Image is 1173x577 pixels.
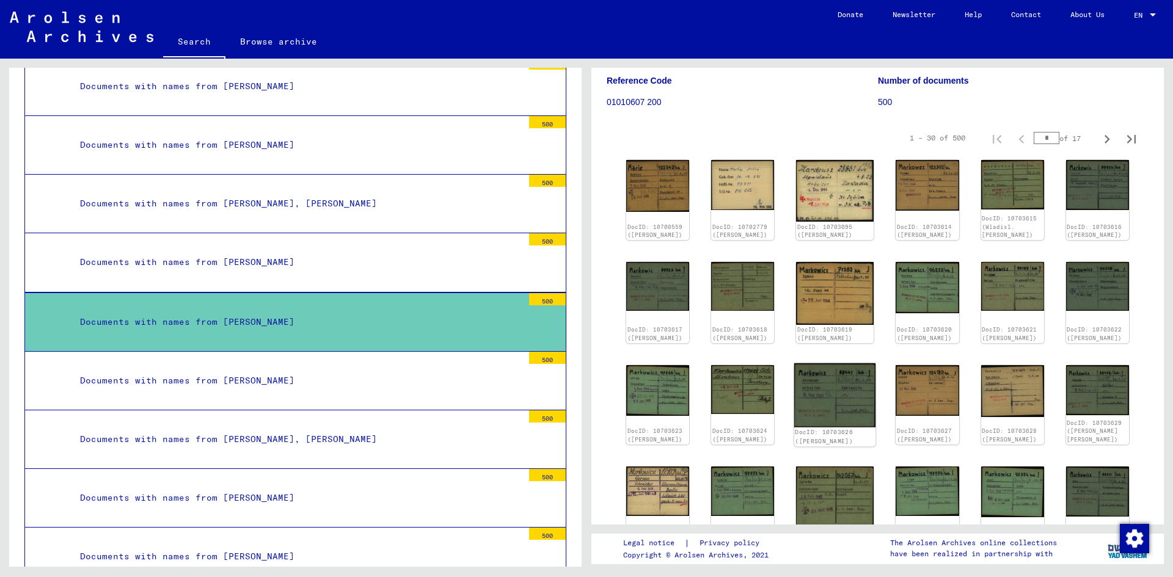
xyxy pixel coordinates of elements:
p: have been realized in partnership with [890,548,1057,559]
a: Search [163,27,225,59]
div: Documents with names from [PERSON_NAME] [71,133,523,157]
p: 01010607 200 [607,96,877,109]
a: DocID: 10703615 (Wladisl. [PERSON_NAME]) [982,215,1037,238]
a: DocID: 10703628 ([PERSON_NAME]) [982,427,1037,443]
a: DocID: 10703624 ([PERSON_NAME]) [712,427,767,443]
p: The Arolsen Archives online collections [890,537,1057,548]
img: 001.jpg [711,262,774,311]
a: Browse archive [225,27,332,56]
a: DocID: 10703614 ([PERSON_NAME]) [897,223,952,239]
div: Documents with names from [PERSON_NAME] [71,545,523,568]
a: DocID: 10703626 ([PERSON_NAME]) [795,429,853,445]
div: 500 [529,528,566,540]
img: 001.jpg [796,466,874,526]
img: 001.jpg [1066,466,1129,517]
img: 001.jpg [796,262,874,324]
img: 001.jpg [981,466,1044,517]
button: Next page [1095,126,1119,150]
a: Privacy policy [690,537,774,550]
img: 001.jpg [896,160,959,211]
div: 500 [529,233,566,245]
img: yv_logo.png [1105,533,1151,564]
a: DocID: 10703622 ([PERSON_NAME]) [1067,326,1122,341]
a: DocID: 10703619 ([PERSON_NAME]) [797,326,852,341]
a: DocID: 10703623 ([PERSON_NAME]) [627,427,682,443]
div: of 17 [1034,132,1095,144]
div: Documents with names from [PERSON_NAME], [PERSON_NAME] [71,192,523,216]
div: 500 [529,57,566,70]
img: 001.jpg [981,160,1044,209]
img: 001.jpg [1066,262,1129,311]
mat-select-trigger: EN [1134,10,1142,20]
div: | [623,537,774,550]
p: 500 [878,96,1149,109]
button: Previous page [1009,126,1034,150]
a: DocID: 10703095 ([PERSON_NAME]) [797,223,852,239]
div: Documents with names from [PERSON_NAME] [71,486,523,510]
img: 001.jpg [981,262,1044,310]
div: 500 [529,469,566,481]
a: DocID: 10703620 ([PERSON_NAME]) [897,326,952,341]
div: Documents with names from [PERSON_NAME], [PERSON_NAME] [71,427,523,451]
img: 001.jpg [896,262,959,313]
a: DocID: 10703617 ([PERSON_NAME]) [627,326,682,341]
div: 500 [529,175,566,187]
a: DocID: 10702779 ([PERSON_NAME]) [712,223,767,239]
img: 001.jpg [711,365,774,414]
a: DocID: 10700559 ([PERSON_NAME]) [627,223,682,239]
img: 001.jpg [626,160,689,212]
a: DocID: 10703618 ([PERSON_NAME]) [712,326,767,341]
img: 001.jpg [626,365,689,416]
img: 001.jpg [626,262,689,311]
b: Number of documents [878,76,969,85]
div: 500 [529,293,566,305]
img: 001.jpg [711,466,774,516]
a: Legal notice [623,537,684,550]
div: Documents with names from [PERSON_NAME] [71,74,523,98]
img: 001.jpg [896,365,959,416]
img: 001.jpg [981,365,1044,417]
div: 500 [529,352,566,364]
img: 001.jpg [796,160,874,222]
a: DocID: 10703627 ([PERSON_NAME]) [897,427,952,443]
b: Reference Code [607,76,672,85]
a: DocID: 10703616 ([PERSON_NAME]) [1067,223,1122,239]
img: 001.jpg [896,466,959,516]
div: Documents with names from [PERSON_NAME] [71,369,523,393]
img: 001.jpg [626,466,689,516]
img: 001.jpg [794,363,876,427]
button: First page [985,126,1009,150]
div: 1 – 30 of 500 [910,132,965,143]
p: Copyright © Arolsen Archives, 2021 [623,550,774,561]
img: Arolsen_neg.svg [10,12,153,42]
img: 001.jpg [1066,160,1129,210]
a: DocID: 10703621 ([PERSON_NAME]) [982,326,1037,341]
a: DocID: 10703629 ([PERSON_NAME] [PERSON_NAME]) [1067,419,1122,443]
img: Zmienić zgodę [1120,524,1149,553]
div: Documents with names from [PERSON_NAME] [71,310,523,334]
div: Documents with names from [PERSON_NAME] [71,250,523,274]
div: 500 [529,116,566,128]
img: 001.jpg [711,160,774,210]
button: Last page [1119,126,1144,150]
div: Zmienić zgodę [1119,523,1149,553]
div: 500 [529,410,566,423]
img: 001.jpg [1066,365,1129,415]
